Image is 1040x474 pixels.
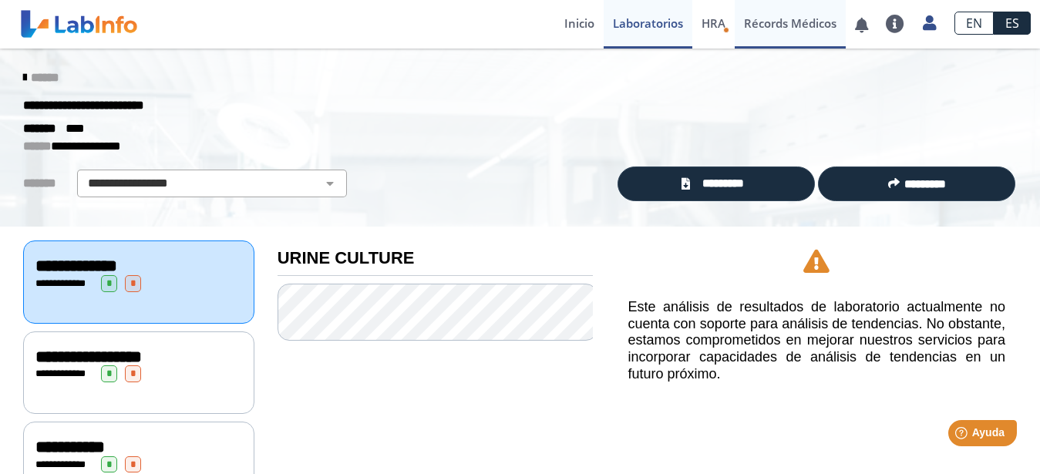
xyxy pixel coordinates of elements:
iframe: Help widget launcher [903,414,1023,457]
a: EN [954,12,994,35]
span: HRA [702,15,725,31]
b: URINE CULTURE [278,248,415,267]
a: ES [994,12,1031,35]
h5: Este análisis de resultados de laboratorio actualmente no cuenta con soporte para análisis de ten... [628,299,1005,382]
